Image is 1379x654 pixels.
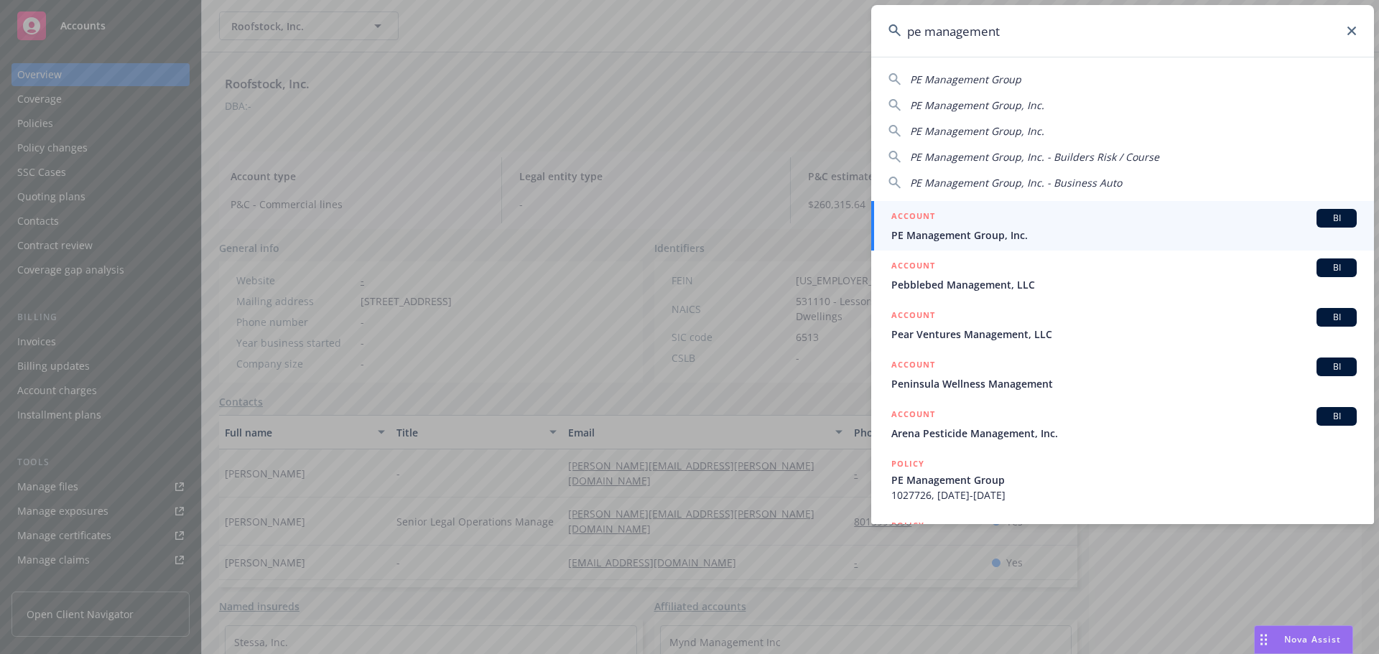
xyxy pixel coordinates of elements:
span: PE Management Group, Inc. [891,228,1357,243]
h5: ACCOUNT [891,209,935,226]
span: PE Management Group, Inc. - Builders Risk / Course [910,150,1159,164]
h5: ACCOUNT [891,258,935,276]
h5: ACCOUNT [891,308,935,325]
span: Nova Assist [1284,633,1341,645]
h5: POLICY [891,518,924,533]
span: BI [1322,212,1351,225]
span: BI [1322,311,1351,324]
span: PE Management Group, Inc. - Business Auto [910,176,1122,190]
a: POLICYPE Management Group1027726, [DATE]-[DATE] [871,449,1374,510]
span: Pebblebed Management, LLC [891,277,1357,292]
a: ACCOUNTBIPeninsula Wellness Management [871,350,1374,399]
a: ACCOUNTBIPear Ventures Management, LLC [871,300,1374,350]
span: PE Management Group [910,73,1021,86]
span: PE Management Group, Inc. [910,124,1044,138]
span: PE Management Group [891,472,1357,487]
span: 1027726, [DATE]-[DATE] [891,487,1357,503]
span: PE Management Group, Inc. [910,98,1044,112]
h5: ACCOUNT [891,358,935,375]
h5: POLICY [891,457,924,471]
h5: ACCOUNT [891,407,935,424]
span: Peninsula Wellness Management [891,376,1357,391]
span: BI [1322,360,1351,373]
span: BI [1322,261,1351,274]
span: Pear Ventures Management, LLC [891,327,1357,342]
a: POLICY [871,510,1374,572]
a: ACCOUNTBIPebblebed Management, LLC [871,251,1374,300]
div: Drag to move [1255,626,1273,653]
a: ACCOUNTBIArena Pesticide Management, Inc. [871,399,1374,449]
span: BI [1322,410,1351,423]
a: ACCOUNTBIPE Management Group, Inc. [871,201,1374,251]
input: Search... [871,5,1374,57]
span: Arena Pesticide Management, Inc. [891,426,1357,441]
button: Nova Assist [1254,625,1353,654]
